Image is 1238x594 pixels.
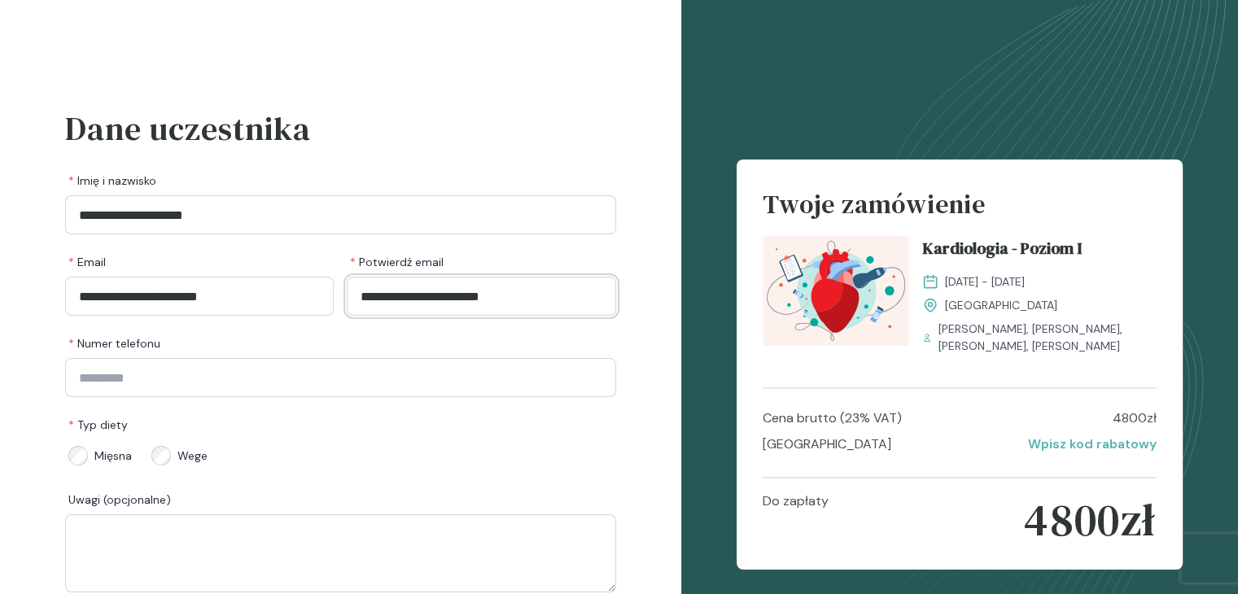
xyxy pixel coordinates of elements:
h4: Twoje zamówienie [763,186,1157,236]
input: Email [65,277,334,316]
input: Wege [151,446,171,465]
span: Kardiologia - Poziom I [922,236,1082,267]
p: 4800 zł [1024,491,1156,548]
p: Cena brutto (23% VAT) [763,408,902,428]
img: ZpbGfh5LeNNTxNm4_KardioI_T.svg [763,236,909,346]
span: Typ diety [68,417,128,433]
input: Numer telefonu [65,358,616,397]
span: Mięsna [94,448,132,464]
h3: Dane uczestnika [65,104,616,153]
input: Imię i nazwisko [65,195,616,234]
p: [GEOGRAPHIC_DATA] [763,435,891,454]
span: Wege [177,448,208,464]
p: Do zapłaty [763,491,829,548]
span: Numer telefonu [68,335,160,352]
span: Imię i nazwisko [68,173,156,189]
span: Email [68,254,106,270]
span: Potwierdź email [350,254,444,270]
span: Uwagi (opcjonalne) [68,491,171,508]
input: Potwierdź email [347,277,615,316]
p: Wpisz kod rabatowy [1028,435,1157,454]
span: [DATE] - [DATE] [945,273,1025,290]
p: 4800 zł [1113,408,1157,428]
a: Kardiologia - Poziom I [922,236,1157,267]
input: Mięsna [68,446,88,465]
span: [PERSON_NAME], [PERSON_NAME], [PERSON_NAME], [PERSON_NAME] [938,321,1157,355]
span: [GEOGRAPHIC_DATA] [945,297,1057,314]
